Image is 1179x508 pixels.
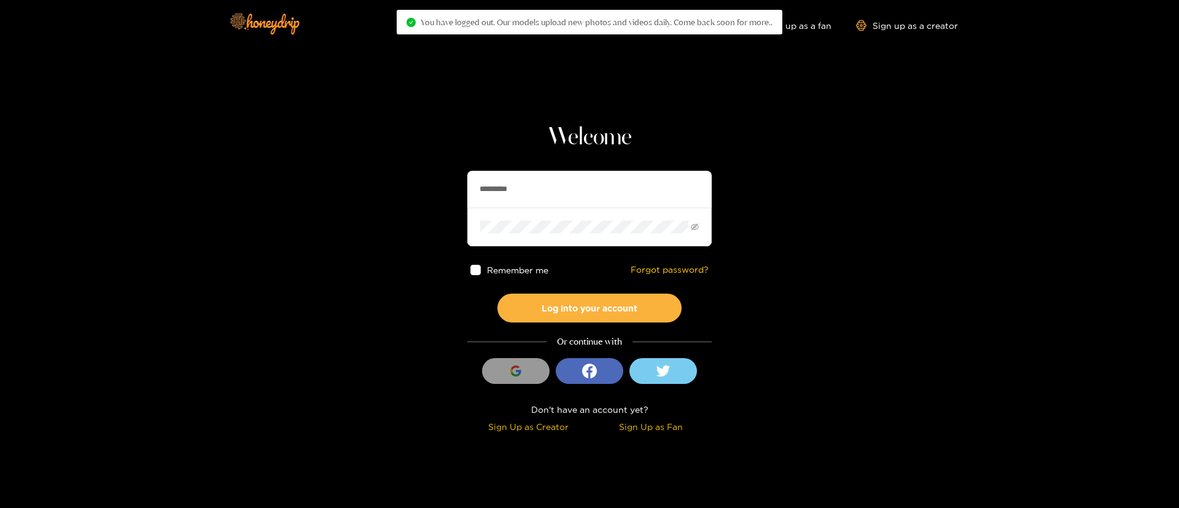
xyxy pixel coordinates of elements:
div: Sign Up as Creator [470,420,586,434]
div: Or continue with [467,335,712,349]
span: You have logged out. Our models upload new photos and videos daily. Come back soon for more.. [421,17,772,27]
div: Don't have an account yet? [467,402,712,416]
span: check-circle [407,18,416,27]
span: Remember me [487,265,548,275]
div: Sign Up as Fan [593,420,709,434]
h1: Welcome [467,123,712,152]
a: Sign up as a creator [856,20,958,31]
span: eye-invisible [691,223,699,231]
button: Log into your account [497,294,682,322]
a: Sign up as a fan [747,20,831,31]
a: Forgot password? [631,265,709,275]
